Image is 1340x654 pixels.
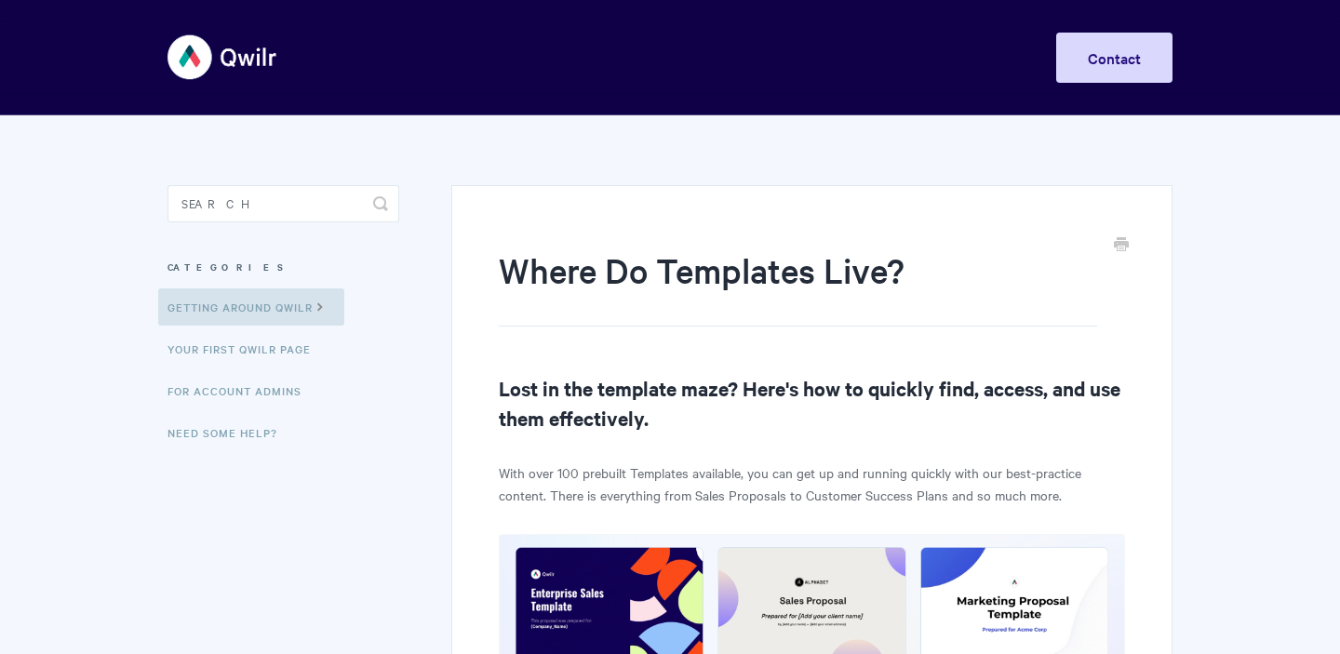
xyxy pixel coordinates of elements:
[167,414,291,451] a: Need Some Help?
[167,330,325,367] a: Your First Qwilr Page
[1114,235,1129,256] a: Print this Article
[167,372,315,409] a: For Account Admins
[499,373,1125,433] h2: Lost in the template maze? Here's how to quickly find, access, and use them effectively.
[499,461,1125,506] p: With over 100 prebuilt Templates available, you can get up and running quickly with our best-prac...
[167,250,399,284] h3: Categories
[167,185,399,222] input: Search
[158,288,344,326] a: Getting Around Qwilr
[1056,33,1172,83] a: Contact
[499,247,1097,327] h1: Where Do Templates Live?
[167,22,278,92] img: Qwilr Help Center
